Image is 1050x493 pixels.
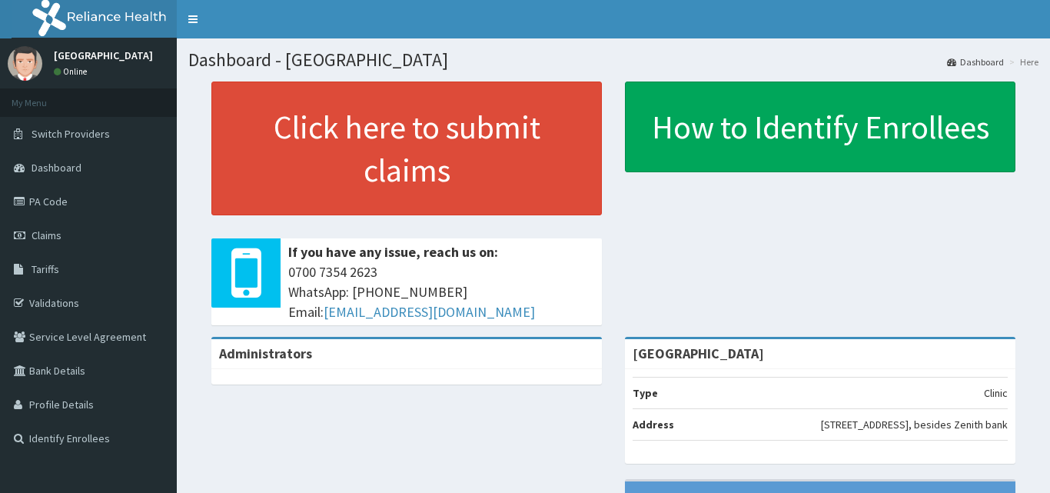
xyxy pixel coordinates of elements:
li: Here [1005,55,1038,68]
b: Address [633,418,674,431]
b: Type [633,386,658,400]
a: Click here to submit claims [211,82,602,215]
p: Clinic [984,385,1008,401]
b: If you have any issue, reach us on: [288,243,498,261]
h1: Dashboard - [GEOGRAPHIC_DATA] [188,50,1038,70]
a: How to Identify Enrollees [625,82,1015,172]
span: Dashboard [32,161,81,175]
a: Dashboard [947,55,1004,68]
b: Administrators [219,345,312,362]
span: Switch Providers [32,127,110,141]
img: User Image [8,46,42,81]
strong: [GEOGRAPHIC_DATA] [633,345,764,362]
a: Online [54,66,91,77]
span: 0700 7354 2623 WhatsApp: [PHONE_NUMBER] Email: [288,262,594,321]
span: Tariffs [32,262,59,276]
p: [STREET_ADDRESS], besides Zenith bank [821,417,1008,432]
span: Claims [32,228,61,242]
a: [EMAIL_ADDRESS][DOMAIN_NAME] [324,303,535,321]
p: [GEOGRAPHIC_DATA] [54,50,153,61]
